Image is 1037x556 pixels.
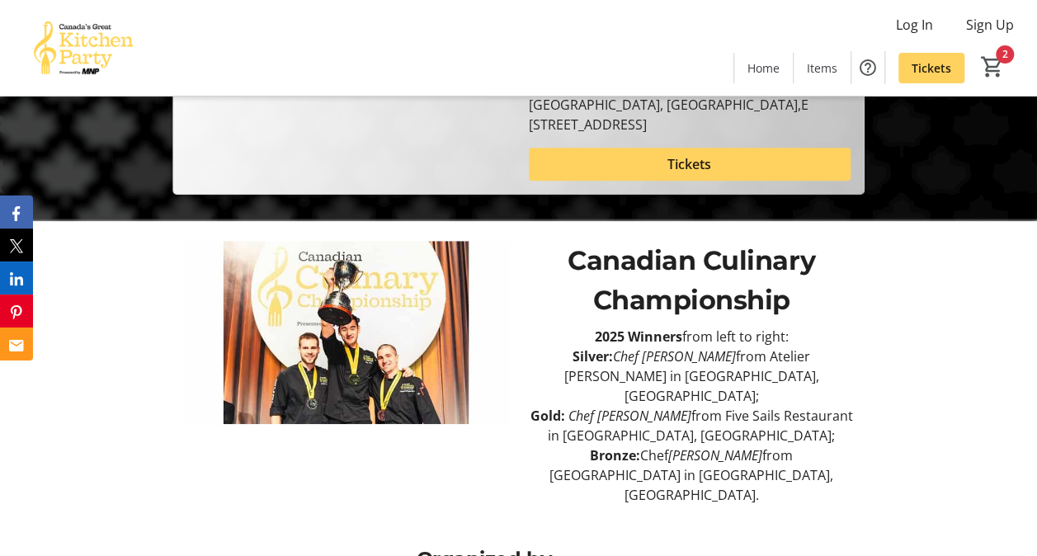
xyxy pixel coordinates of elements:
div: [GEOGRAPHIC_DATA], [GEOGRAPHIC_DATA],E [529,95,808,115]
p: from Atelier [PERSON_NAME] in [GEOGRAPHIC_DATA], [GEOGRAPHIC_DATA]; [529,346,855,406]
div: [STREET_ADDRESS] [529,115,808,134]
button: Help [851,51,884,84]
img: undefined [183,241,509,424]
p: from Five Sails Restaurant in [GEOGRAPHIC_DATA], [GEOGRAPHIC_DATA]; [529,406,855,445]
strong: Gold: [530,407,565,425]
strong: Bronze: [590,446,640,464]
span: Tickets [667,154,711,174]
em: [PERSON_NAME] [668,446,762,464]
button: Sign Up [953,12,1027,38]
em: Chef [PERSON_NAME] [568,407,691,425]
strong: Silver: [573,347,613,365]
em: Chef [PERSON_NAME] [613,347,736,365]
button: Log In [883,12,946,38]
span: Home [747,59,780,77]
img: Canada’s Great Kitchen Party's Logo [10,7,157,89]
span: Sign Up [966,15,1014,35]
button: Cart [978,52,1007,82]
p: from left to right: [529,327,855,346]
strong: 2025 Winners [595,327,682,346]
p: Chef from [GEOGRAPHIC_DATA] in [GEOGRAPHIC_DATA], [GEOGRAPHIC_DATA]. [529,445,855,505]
a: Tickets [898,53,964,83]
button: Tickets [529,148,851,181]
a: Items [794,53,851,83]
span: Log In [896,15,933,35]
span: Tickets [912,59,951,77]
span: Items [807,59,837,77]
a: Home [734,53,793,83]
span: Canadian Culinary Championship [568,244,815,316]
